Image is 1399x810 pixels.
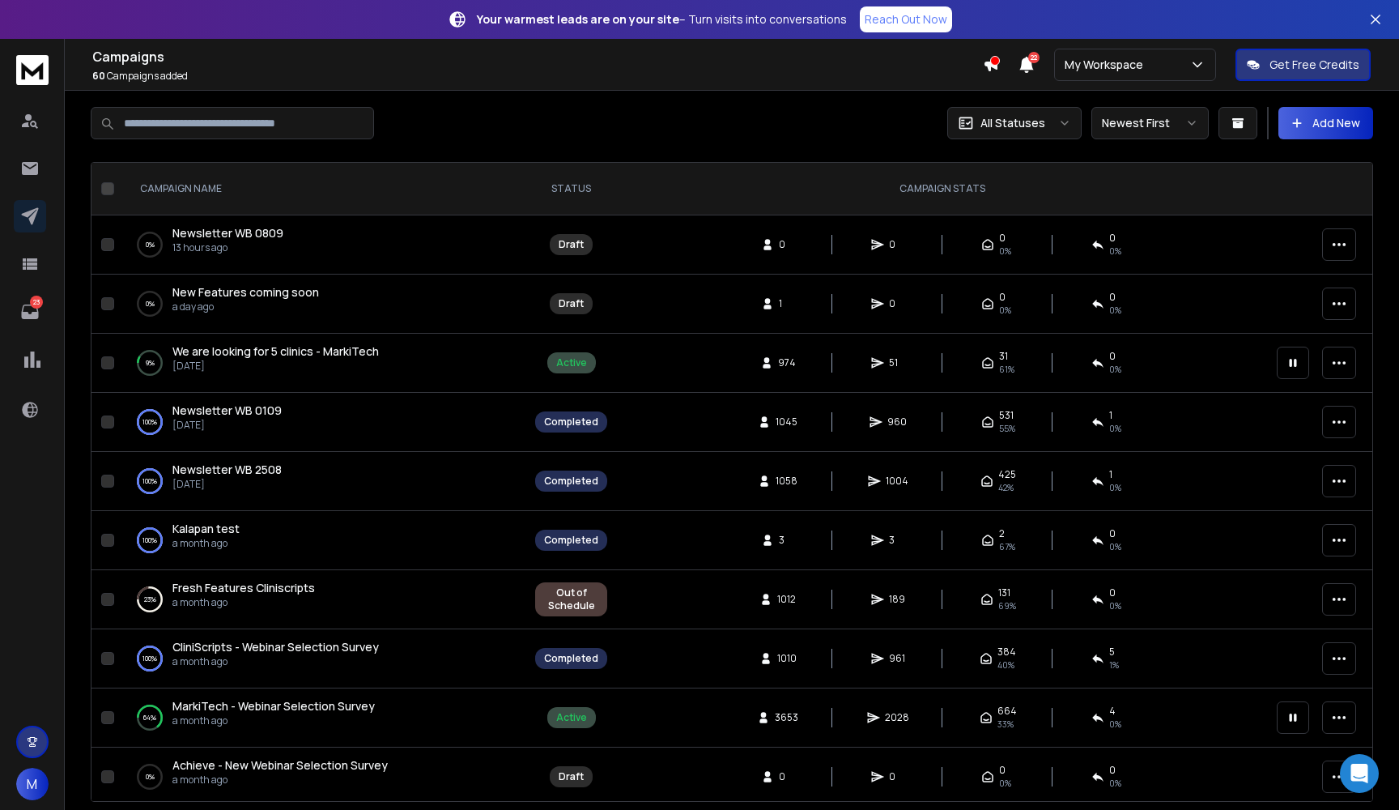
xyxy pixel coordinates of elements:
[559,770,584,783] div: Draft
[998,468,1016,481] span: 425
[121,688,525,748] td: 64%MarkiTech - Webinar Selection Surveya month ago
[779,770,795,783] span: 0
[1109,468,1112,481] span: 1
[998,599,1016,612] span: 69 %
[30,296,43,309] p: 23
[980,115,1045,131] p: All Statuses
[121,393,525,452] td: 100%Newsletter WB 0109[DATE]
[999,350,1008,363] span: 31
[999,540,1015,553] span: 67 %
[889,652,905,665] span: 961
[144,591,156,607] p: 23 %
[121,511,525,570] td: 100%Kalapan testa month ago
[172,639,379,654] span: CliniScripts - Webinar Selection Survey
[998,481,1014,494] span: 42 %
[172,580,315,595] span: Fresh Features Cliniscripts
[544,416,598,428] div: Completed
[1109,232,1116,245] span: 0
[146,355,155,371] p: 9 %
[16,55,49,85] img: logo
[172,301,319,313] p: a day ago
[999,245,1011,258] span: 0%
[544,586,598,612] div: Out of Schedule
[1109,540,1121,553] span: 0 %
[1109,304,1121,317] span: 0%
[142,650,157,667] p: 100 %
[16,768,49,800] button: M
[779,238,795,251] span: 0
[121,275,525,334] td: 0%New Features coming soona day ago
[121,570,525,629] td: 23%Fresh Features Cliniscriptsa month ago
[121,452,525,511] td: 100%Newsletter WB 2508[DATE]
[172,714,375,727] p: a month ago
[889,770,905,783] span: 0
[172,698,375,714] span: MarkiTech - Webinar Selection Survey
[143,710,156,726] p: 64 %
[997,659,1014,671] span: 40 %
[889,534,905,547] span: 3
[999,304,1011,317] span: 0%
[1109,291,1116,304] span: 0
[172,596,315,609] p: a month ago
[172,343,379,359] span: We are looking for 5 clinics - MarkiTech
[999,764,1006,777] span: 0
[889,297,905,310] span: 0
[172,757,388,773] span: Achieve - New Webinar Selection Survey
[544,475,598,488] div: Completed
[92,69,105,83] span: 60
[172,225,283,241] span: Newsletter WB 0809
[1065,57,1150,73] p: My Workspace
[999,232,1006,245] span: 0
[865,11,947,28] p: Reach Out Now
[1109,718,1121,731] span: 0 %
[172,698,375,714] a: MarkiTech - Webinar Selection Survey
[172,225,283,241] a: Newsletter WB 0809
[1109,777,1121,790] span: 0%
[477,11,679,27] strong: Your warmest leads are on your site
[172,462,282,478] a: Newsletter WB 2508
[172,478,282,491] p: [DATE]
[1109,350,1116,363] span: 0
[889,593,905,606] span: 189
[860,6,952,32] a: Reach Out Now
[776,475,797,488] span: 1058
[146,296,155,312] p: 0 %
[1235,49,1371,81] button: Get Free Credits
[1269,57,1359,73] p: Get Free Credits
[1109,245,1121,258] span: 0%
[1091,107,1209,139] button: Newest First
[779,297,795,310] span: 1
[121,748,525,807] td: 0%Achieve - New Webinar Selection Surveya month ago
[1109,422,1121,435] span: 0 %
[886,475,908,488] span: 1004
[889,238,905,251] span: 0
[1109,586,1116,599] span: 0
[172,403,282,419] a: Newsletter WB 0109
[889,356,905,369] span: 51
[172,403,282,418] span: Newsletter WB 0109
[92,47,983,66] h1: Campaigns
[998,586,1010,599] span: 131
[172,284,319,300] span: New Features coming soon
[142,473,157,489] p: 100 %
[1109,599,1121,612] span: 0 %
[1109,481,1121,494] span: 0 %
[556,356,587,369] div: Active
[1109,764,1116,777] span: 0
[172,343,379,360] a: We are looking for 5 clinics - MarkiTech
[777,652,797,665] span: 1010
[172,639,379,655] a: CliniScripts - Webinar Selection Survey
[778,356,796,369] span: 974
[885,711,909,724] span: 2028
[172,462,282,477] span: Newsletter WB 2508
[172,580,315,596] a: Fresh Features Cliniscripts
[997,705,1017,718] span: 664
[1109,409,1112,422] span: 1
[121,629,525,688] td: 100%CliniScripts - Webinar Selection Surveya month ago
[999,363,1014,376] span: 61 %
[559,297,584,310] div: Draft
[559,238,584,251] div: Draft
[999,409,1014,422] span: 531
